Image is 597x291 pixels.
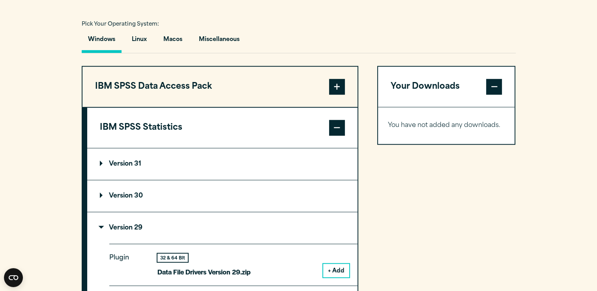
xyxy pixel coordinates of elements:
[378,67,515,107] button: Your Downloads
[157,266,251,278] p: Data File Drivers Version 29.zip
[100,225,142,231] p: Version 29
[157,254,188,262] div: 32 & 64 Bit
[193,30,246,53] button: Miscellaneous
[109,252,145,271] p: Plugin
[323,264,349,277] button: + Add
[82,67,357,107] button: IBM SPSS Data Access Pack
[388,120,505,131] p: You have not added any downloads.
[87,212,357,244] summary: Version 29
[157,30,189,53] button: Macos
[100,161,141,167] p: Version 31
[87,180,357,212] summary: Version 30
[82,22,159,27] span: Pick Your Operating System:
[4,268,23,287] button: Open CMP widget
[87,108,357,148] button: IBM SPSS Statistics
[100,193,143,199] p: Version 30
[378,107,515,144] div: Your Downloads
[82,30,122,53] button: Windows
[87,148,357,180] summary: Version 31
[125,30,153,53] button: Linux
